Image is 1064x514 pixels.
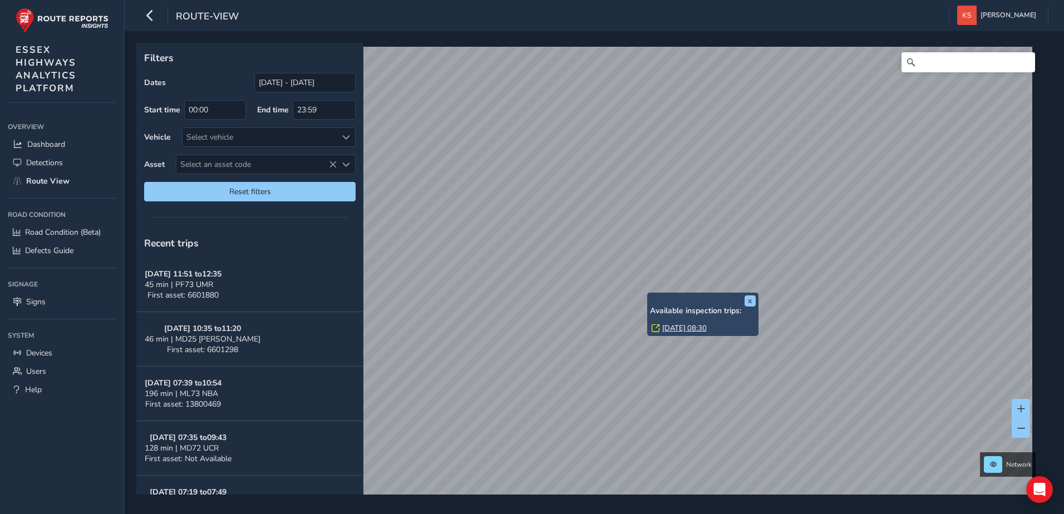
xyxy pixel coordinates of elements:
[140,47,1032,507] canvas: Map
[8,135,116,154] a: Dashboard
[26,348,52,358] span: Devices
[145,443,219,453] span: 128 min | MD72 UCR
[164,323,241,334] strong: [DATE] 10:35 to 11:20
[957,6,977,25] img: diamond-layout
[25,227,101,238] span: Road Condition (Beta)
[144,159,165,170] label: Asset
[27,139,65,150] span: Dashboard
[144,236,199,250] span: Recent trips
[150,432,226,443] strong: [DATE] 07:35 to 09:43
[1006,460,1032,469] span: Network
[145,334,260,344] span: 46 min | MD25 [PERSON_NAME]
[144,182,356,201] button: Reset filters
[145,279,213,290] span: 45 min | PF73 UMR
[144,51,356,65] p: Filters
[8,276,116,293] div: Signage
[26,176,70,186] span: Route View
[662,323,707,333] a: [DATE] 08:30
[152,186,347,197] span: Reset filters
[8,154,116,172] a: Detections
[8,223,116,241] a: Road Condition (Beta)
[337,155,355,174] div: Select an asset code
[136,312,363,367] button: [DATE] 10:35 to11:2046 min | MD25 [PERSON_NAME]First asset: 6601298
[8,380,116,399] a: Help
[8,293,116,311] a: Signs
[176,9,239,25] span: route-view
[145,453,231,464] span: First asset: Not Available
[144,132,171,142] label: Vehicle
[176,155,337,174] span: Select an asset code
[136,367,363,421] button: [DATE] 07:39 to10:54196 min | ML73 NBAFirst asset: 13800469
[145,399,221,409] span: First asset: 13800469
[8,241,116,260] a: Defects Guide
[150,487,226,497] strong: [DATE] 07:19 to 07:49
[16,8,109,33] img: rr logo
[957,6,1040,25] button: [PERSON_NAME]
[257,105,289,115] label: End time
[8,118,116,135] div: Overview
[16,43,76,95] span: ESSEX HIGHWAYS ANALYTICS PLATFORM
[25,245,73,256] span: Defects Guide
[136,258,363,312] button: [DATE] 11:51 to12:3545 min | PF73 UMRFirst asset: 6601880
[144,77,166,88] label: Dates
[8,172,116,190] a: Route View
[145,378,221,388] strong: [DATE] 07:39 to 10:54
[25,384,42,395] span: Help
[136,421,363,476] button: [DATE] 07:35 to09:43128 min | MD72 UCRFirst asset: Not Available
[745,295,756,307] button: x
[650,307,756,316] h6: Available inspection trips:
[981,6,1036,25] span: [PERSON_NAME]
[183,128,337,146] div: Select vehicle
[8,344,116,362] a: Devices
[144,105,180,115] label: Start time
[8,206,116,223] div: Road Condition
[902,52,1035,72] input: Search
[8,362,116,380] a: Users
[26,296,46,307] span: Signs
[8,327,116,344] div: System
[167,344,238,355] span: First asset: 6601298
[145,269,221,279] strong: [DATE] 11:51 to 12:35
[145,388,218,399] span: 196 min | ML73 NBA
[26,157,63,168] span: Detections
[26,366,46,377] span: Users
[1026,476,1053,503] div: Open Intercom Messenger
[147,290,219,300] span: First asset: 6601880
